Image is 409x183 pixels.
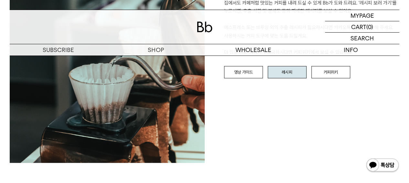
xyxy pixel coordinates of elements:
[351,21,366,32] p: CART
[302,44,399,56] p: INFO
[366,158,399,173] img: 카카오톡 채널 1:1 채팅 버튼
[224,66,263,78] a: 영상 가이드
[350,33,374,44] p: SEARCH
[107,44,204,56] a: SHOP
[311,66,350,78] a: 커피위키
[268,66,307,78] a: 레시피
[366,21,373,32] p: (0)
[325,10,399,21] a: MYPAGE
[350,10,374,21] p: MYPAGE
[10,44,107,56] a: SUBSCRIBE
[197,22,212,32] img: 로고
[325,21,399,33] a: CART (0)
[205,44,302,56] p: WHOLESALE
